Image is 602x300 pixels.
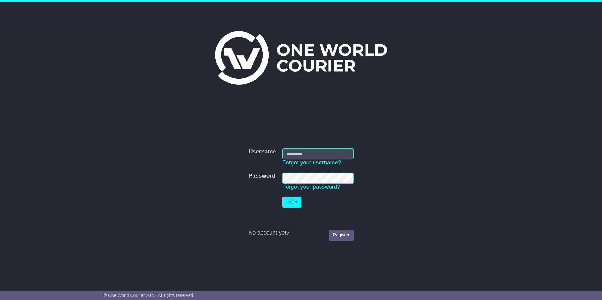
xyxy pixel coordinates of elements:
label: Username [248,148,276,155]
img: One World [215,31,387,85]
label: Password [248,173,275,180]
a: Forgot your username? [282,159,341,166]
button: Login [282,197,301,208]
span: © One World Courier 2025. All rights reserved. [104,293,195,298]
div: No account yet? [248,230,353,236]
a: Forgot your password? [282,184,340,190]
a: Register [329,230,353,241]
